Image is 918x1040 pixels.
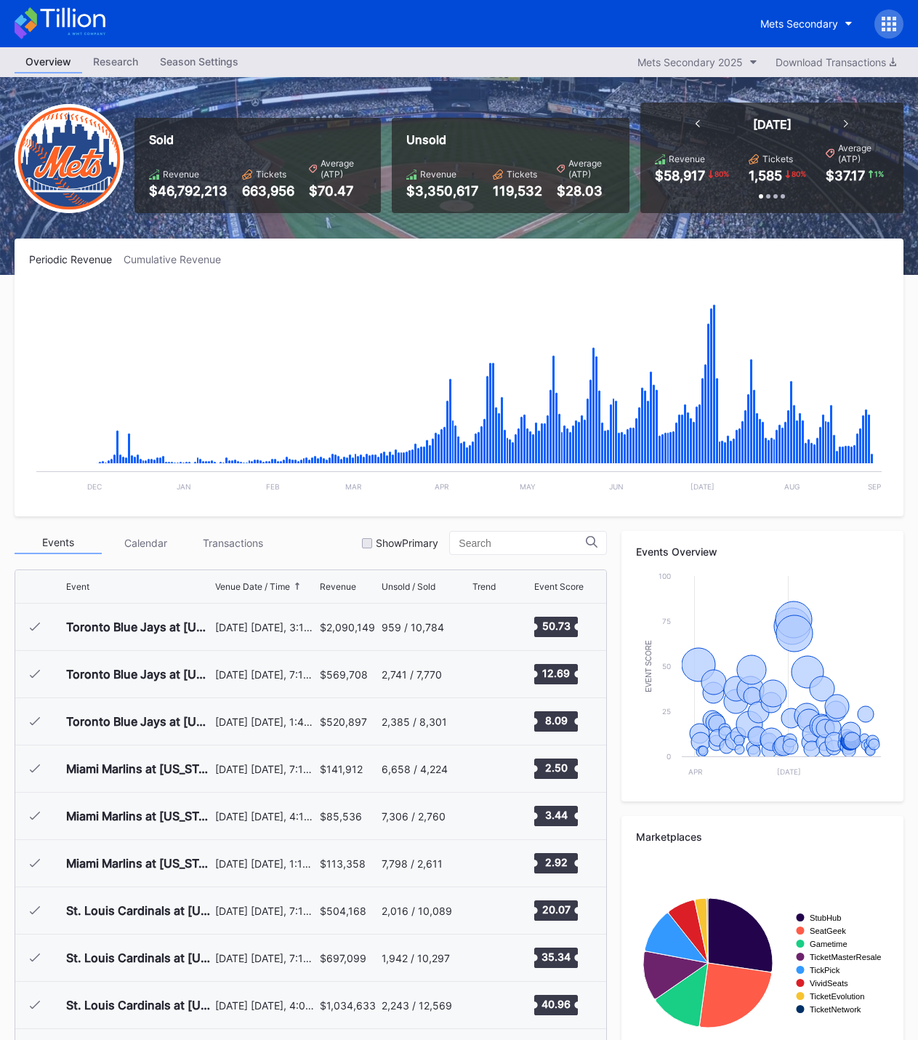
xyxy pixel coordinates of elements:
[810,953,881,961] text: TicketMasterResale
[659,572,671,580] text: 100
[149,51,249,73] a: Season Settings
[124,253,233,265] div: Cumulative Revenue
[215,857,317,870] div: [DATE] [DATE], 1:10PM
[215,905,317,917] div: [DATE] [DATE], 7:10PM
[472,609,516,645] svg: Chart title
[87,482,102,491] text: Dec
[66,761,212,776] div: Miami Marlins at [US_STATE][GEOGRAPHIC_DATA] (Bark at the Park)
[472,798,516,834] svg: Chart title
[420,169,456,180] div: Revenue
[29,284,889,502] svg: Chart title
[868,482,881,491] text: Sep
[382,763,448,775] div: 6,658 / 4,224
[309,183,366,199] div: $70.47
[662,617,671,625] text: 75
[472,940,516,976] svg: Chart title
[382,621,444,633] div: 959 / 10,784
[753,117,792,132] div: [DATE]
[189,532,276,554] div: Transactions
[472,987,516,1023] svg: Chart title
[472,656,516,692] svg: Chart title
[215,621,317,633] div: [DATE] [DATE], 3:10PM
[472,751,516,787] svg: Chart title
[636,545,889,558] div: Events Overview
[459,537,586,549] input: Search
[321,158,366,180] div: Average (ATP)
[541,903,570,916] text: 20.07
[382,952,450,964] div: 1,942 / 10,297
[66,998,212,1012] div: St. Louis Cardinals at [US_STATE] Mets (Mr. Met Empire State Building Bobblehead Giveaway)
[544,714,567,727] text: 8.09
[215,581,290,592] div: Venue Date / Time
[544,856,567,868] text: 2.92
[472,845,516,881] svg: Chart title
[149,132,366,147] div: Sold
[541,998,571,1010] text: 40.96
[645,640,653,692] text: Event Score
[215,716,317,728] div: [DATE] [DATE], 1:40PM
[215,952,317,964] div: [DATE] [DATE], 7:10PM
[406,183,478,199] div: $3,350,617
[382,668,442,681] div: 2,741 / 7,770
[149,183,228,199] div: $46,792,213
[82,51,149,72] div: Research
[215,763,317,775] div: [DATE] [DATE], 7:10PM
[520,482,536,491] text: May
[749,10,863,37] button: Mets Secondary
[163,169,199,180] div: Revenue
[472,892,516,929] svg: Chart title
[810,966,840,975] text: TickPick
[320,581,356,592] div: Revenue
[320,621,375,633] div: $2,090,149
[15,532,102,554] div: Events
[382,857,443,870] div: 7,798 / 2,611
[382,905,452,917] div: 2,016 / 10,089
[713,168,730,180] div: 80 %
[66,714,212,729] div: Toronto Blue Jays at [US_STATE] Mets (2025 Schedule Picture Frame Giveaway)
[810,1005,861,1014] text: TicketNetwork
[382,810,446,823] div: 7,306 / 2,760
[810,979,848,988] text: VividSeats
[66,809,212,823] div: Miami Marlins at [US_STATE] Mets
[534,581,584,592] div: Event Score
[320,716,367,728] div: $520,897
[493,183,542,199] div: 119,532
[15,51,82,73] a: Overview
[66,903,212,918] div: St. Louis Cardinals at [US_STATE] Mets
[15,104,124,213] img: New-York-Mets-Transparent.png
[790,168,808,180] div: 80 %
[777,767,801,776] text: [DATE]
[544,809,567,821] text: 3.44
[568,158,615,180] div: Average (ATP)
[541,620,570,632] text: 50.73
[541,951,571,963] text: 35.34
[810,927,846,935] text: SeatGeek
[66,856,212,871] div: Miami Marlins at [US_STATE] Mets
[29,253,124,265] div: Periodic Revenue
[215,999,317,1012] div: [DATE] [DATE], 4:05PM
[662,662,671,671] text: 50
[609,482,624,491] text: Jun
[66,581,89,592] div: Event
[82,51,149,73] a: Research
[102,532,189,554] div: Calendar
[667,752,671,761] text: 0
[810,940,847,948] text: Gametime
[345,482,362,491] text: Mar
[149,51,249,72] div: Season Settings
[215,668,317,681] div: [DATE] [DATE], 7:10PM
[636,831,889,843] div: Marketplaces
[768,52,903,72] button: Download Transactions
[784,482,800,491] text: Aug
[66,620,212,634] div: Toronto Blue Jays at [US_STATE] Mets (Mets Opening Day)
[542,667,570,679] text: 12.69
[215,810,317,823] div: [DATE] [DATE], 4:10PM
[472,703,516,740] svg: Chart title
[177,482,191,491] text: Jan
[762,153,793,164] div: Tickets
[320,952,366,964] div: $697,099
[256,169,286,180] div: Tickets
[630,52,765,72] button: Mets Secondary 2025
[749,168,782,183] div: 1,585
